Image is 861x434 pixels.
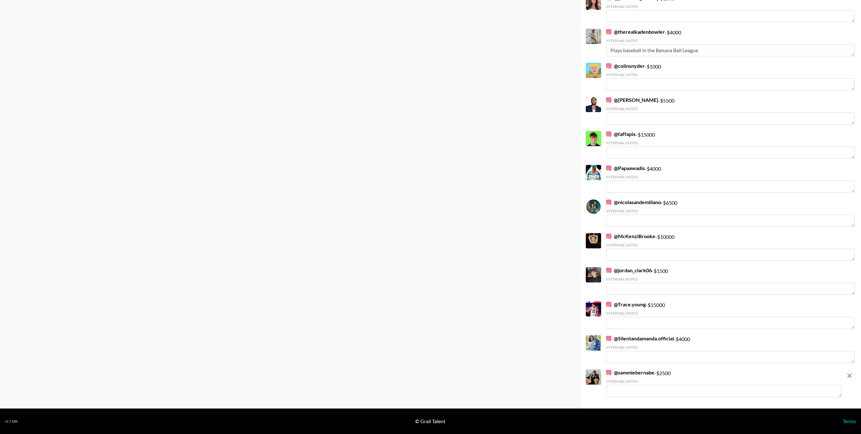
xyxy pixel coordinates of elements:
[606,209,855,213] div: Internal Notes:
[5,419,18,423] div: v 1.7.100
[606,369,654,376] a: @sammiebernabe
[606,345,855,350] div: Internal Notes:
[606,29,855,56] div: - $ 4000
[606,336,611,341] img: Instagram
[606,165,855,193] div: - $ 4000
[606,166,611,171] img: Instagram
[606,29,665,35] a: @therealkadenbowler
[606,174,855,179] div: Internal Notes:
[606,199,855,227] div: - $ 6500
[606,233,855,261] div: - $ 10000
[606,311,855,316] div: Internal Notes:
[606,233,655,239] a: @McKenziBrooke
[606,234,611,239] img: Instagram
[606,63,645,69] a: @colinsnyder
[606,97,658,103] a: @[PERSON_NAME]
[843,369,856,382] button: remove
[606,97,855,125] div: - $ 5500
[606,63,855,90] div: - $ 1000
[606,277,855,281] div: Internal Notes:
[606,268,611,273] img: Instagram
[606,335,855,363] div: - $ 4000
[606,369,842,397] div: - $ 2500
[606,243,855,247] div: Internal Notes:
[606,63,611,68] img: Instagram
[606,72,855,77] div: Internal Notes:
[606,267,855,295] div: - $ 1500
[606,29,611,34] img: Instagram
[606,44,855,56] textarea: Plays baseball in the Banana Ball League
[415,418,445,424] div: © Grail Talent
[606,165,645,171] a: @Papaawadis
[606,200,611,205] img: Instagram
[606,302,611,307] img: Instagram
[606,199,661,205] a: @nicolasandemiliano
[606,38,855,43] div: Internal Notes:
[606,335,674,342] a: @Silentandamanda.official
[606,106,855,111] div: Internal Notes:
[606,131,855,159] div: - $ 15000
[606,379,842,384] div: Internal Notes:
[606,301,855,329] div: - $ 15000
[606,132,611,137] img: Instagram
[606,267,652,274] a: @jordan_clark06
[606,140,855,145] div: Internal Notes:
[606,4,855,9] div: Internal Notes:
[606,370,611,375] img: Instagram
[843,418,856,424] a: Terms
[606,97,611,103] img: Instagram
[606,301,646,308] a: @Trace.young
[606,131,636,137] a: @faffapix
